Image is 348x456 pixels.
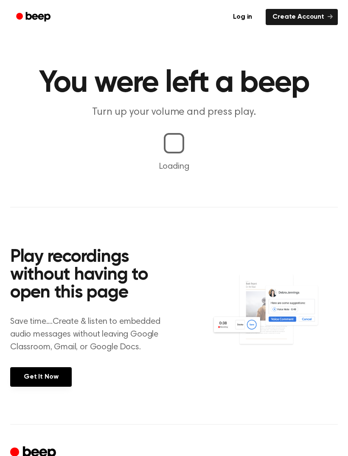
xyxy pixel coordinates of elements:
[10,68,338,99] h1: You were left a beep
[10,9,58,25] a: Beep
[10,248,178,302] h2: Play recordings without having to open this page
[11,105,337,119] p: Turn up your volume and press play.
[212,274,338,357] img: Voice Comments on Docs and Recording Widget
[10,367,72,387] a: Get It Now
[10,160,338,173] p: Loading
[225,7,261,27] a: Log in
[266,9,338,25] a: Create Account
[10,315,178,354] p: Save time....Create & listen to embedded audio messages without leaving Google Classroom, Gmail, ...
